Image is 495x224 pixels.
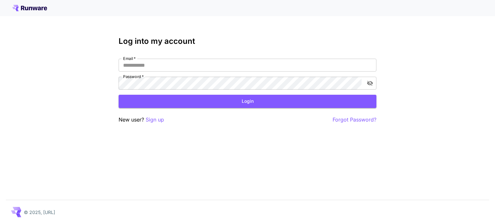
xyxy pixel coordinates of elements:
[123,74,144,79] label: Password
[24,209,55,216] p: © 2025, [URL]
[119,95,376,108] button: Login
[119,37,376,46] h3: Log into my account
[123,56,136,61] label: Email
[364,77,376,89] button: toggle password visibility
[119,116,164,124] p: New user?
[146,116,164,124] button: Sign up
[333,116,376,124] button: Forgot Password?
